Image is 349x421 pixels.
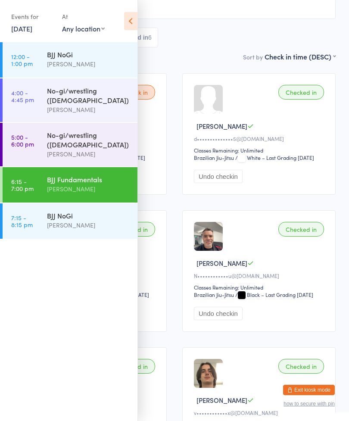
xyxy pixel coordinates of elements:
span: [PERSON_NAME] [196,122,247,131]
a: 5:00 -6:00 pmNo-gi/wrestling ([DEMOGRAPHIC_DATA])[PERSON_NAME] [3,123,137,166]
div: BJJ NoGi [47,50,130,59]
div: [PERSON_NAME] [47,184,130,194]
div: Check in time (DESC) [265,52,336,61]
div: [PERSON_NAME] [47,59,130,69]
button: Undo checkin [194,307,243,320]
div: At [62,9,105,24]
time: 4:00 - 4:45 pm [11,89,34,103]
button: Undo checkin [194,170,243,183]
div: BJJ Fundamentals [47,175,130,184]
div: [PERSON_NAME] [47,220,130,230]
div: Checked in [278,359,324,374]
time: 5:00 - 6:00 pm [11,134,34,147]
a: 4:00 -4:45 pmNo-gi/wrestling ([DEMOGRAPHIC_DATA])[PERSON_NAME] [3,78,137,122]
div: N••••••••••••u@[DOMAIN_NAME] [194,272,327,279]
a: [DATE] [11,24,32,33]
span: [PERSON_NAME] [196,259,247,268]
div: Classes Remaining: Unlimited [194,284,327,291]
div: Brazilian Jiu-Jitsu [194,291,234,298]
div: BJJ NoGi [47,211,130,220]
img: image1754985485.png [194,359,223,388]
div: Any location [62,24,105,33]
a: 6:15 -7:00 pmBJJ Fundamentals[PERSON_NAME] [3,167,137,203]
a: 7:15 -8:15 pmBJJ NoGi[PERSON_NAME] [3,203,137,239]
div: [PERSON_NAME] [47,149,130,159]
span: / White – Last Grading [DATE] [235,154,314,161]
div: Checked in [278,85,324,100]
span: / Black – Last Grading [DATE] [235,291,313,298]
button: Exit kiosk mode [283,385,335,395]
div: [PERSON_NAME] [47,105,130,115]
time: 12:00 - 1:00 pm [11,53,33,67]
div: Checked in [278,222,324,237]
div: d••••••••••••••5@[DOMAIN_NAME] [194,135,327,142]
a: 12:00 -1:00 pmBJJ NoGi[PERSON_NAME] [3,42,137,78]
div: No-gi/wrestling ([DEMOGRAPHIC_DATA]) [47,86,130,105]
time: 6:15 - 7:00 pm [11,178,34,192]
time: 7:15 - 8:15 pm [11,214,33,228]
img: image1722327214.png [194,222,223,251]
div: Events for [11,9,53,24]
button: how to secure with pin [284,401,335,407]
div: No-gi/wrestling ([DEMOGRAPHIC_DATA]) [47,130,130,149]
span: [PERSON_NAME] [196,396,247,405]
label: Sort by [243,53,263,61]
div: Brazilian Jiu-Jitsu [194,154,234,161]
div: Classes Remaining: Unlimited [194,147,327,154]
div: 6 [148,34,152,41]
div: v••••••••••••x@[DOMAIN_NAME] [194,409,327,416]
